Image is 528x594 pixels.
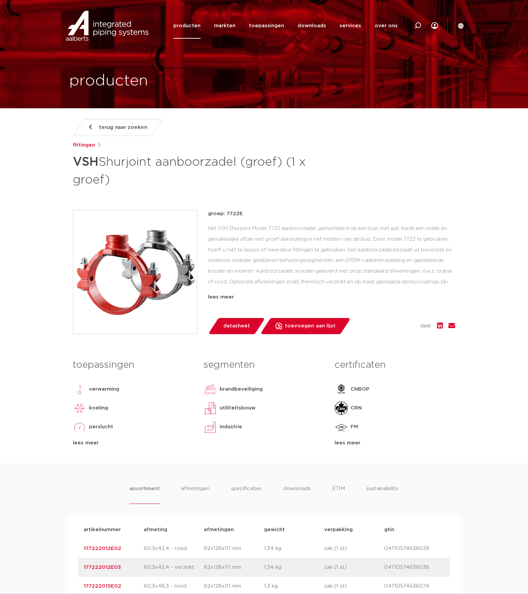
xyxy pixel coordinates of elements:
[208,293,455,301] div: lees meer
[89,404,108,412] p: koeling
[181,485,210,504] li: afmetingen
[223,321,250,331] span: datasheet
[144,582,204,590] p: 60,3x48,3 - rood
[384,582,444,590] p: 04710574636074
[335,420,348,434] img: FM
[264,545,324,553] p: 1,34 kg
[249,13,284,39] a: toepassingen
[69,70,148,92] h1: producten
[335,383,348,396] img: CNBOP
[335,439,455,447] div: lees meer
[264,526,324,534] p: gewicht
[73,358,193,372] h3: toepassingen
[324,563,384,571] p: zak (1 st)
[84,546,121,551] a: 177222012E02
[214,13,235,39] a: markten
[73,156,98,168] strong: VSH
[173,13,201,39] a: producten
[384,526,444,534] p: gtin
[324,545,384,553] p: zak (1 st)
[89,385,119,393] p: verwarming
[204,420,217,434] img: industrie
[324,582,384,590] p: zak (1 st)
[204,401,217,415] img: utiliteitsbouw
[335,401,348,415] img: CRN
[99,122,147,133] span: terug naar zoeken
[324,526,384,534] p: verpakking
[204,545,264,553] p: 82x128x111 mm
[129,485,160,504] li: assortiment
[298,13,326,39] a: downloads
[208,210,455,218] p: groep: 7722E
[204,526,264,534] p: afmetingen
[204,358,324,372] h3: segmenten
[332,485,345,504] li: ETIM
[204,383,217,396] img: brandbeveiliging
[335,358,455,372] h3: certificaten
[84,526,144,534] p: artikelnummer
[264,582,324,590] p: 1,3 kg
[375,13,398,39] a: over ons
[73,439,193,447] div: lees meer
[351,404,362,412] p: CRN
[84,584,121,589] a: 177222015E02
[144,545,204,553] p: 60,3x42,4 - rood
[73,152,325,188] h1: Shurjoint aanboorzadel (groef) (1 x groef)
[73,141,95,149] a: fittingen
[144,526,204,534] p: afmeting
[144,563,204,571] p: 60,3x42,4 - verzinkt
[283,485,311,504] li: downloads
[89,423,113,431] p: perslucht
[73,420,86,434] img: perslucht
[204,563,264,571] p: 82x128x111 mm
[208,223,455,290] div: Het VSH Shurjoint Model 7722 aanboorzadel, gemonteerd op een buis met gat, biedt een snelle en ge...
[351,385,369,393] p: CNBOP
[73,401,86,415] img: koeling
[264,563,324,571] p: 1,34 kg
[231,485,262,504] li: specificaties
[420,322,432,330] span: deel:
[204,582,264,590] p: 82x128x111 mm
[220,423,242,431] p: industrie
[73,119,163,136] a: terug naar zoeken
[384,563,444,571] p: 04710574636036
[351,423,358,431] p: FM
[366,485,399,504] li: sustainability
[73,210,197,334] img: Product Image for VSH Shurjoint aanboorzadel (groef) (1 x groef)
[384,545,444,553] p: 04710574636029
[84,565,121,570] a: 177222012E03
[173,13,398,39] nav: Menu
[208,318,265,334] a: datasheet
[340,13,361,39] a: services
[220,385,263,393] p: brandbeveiliging
[73,383,86,396] img: verwarming
[285,321,336,331] span: toevoegen aan lijst
[220,404,256,412] p: utiliteitsbouw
